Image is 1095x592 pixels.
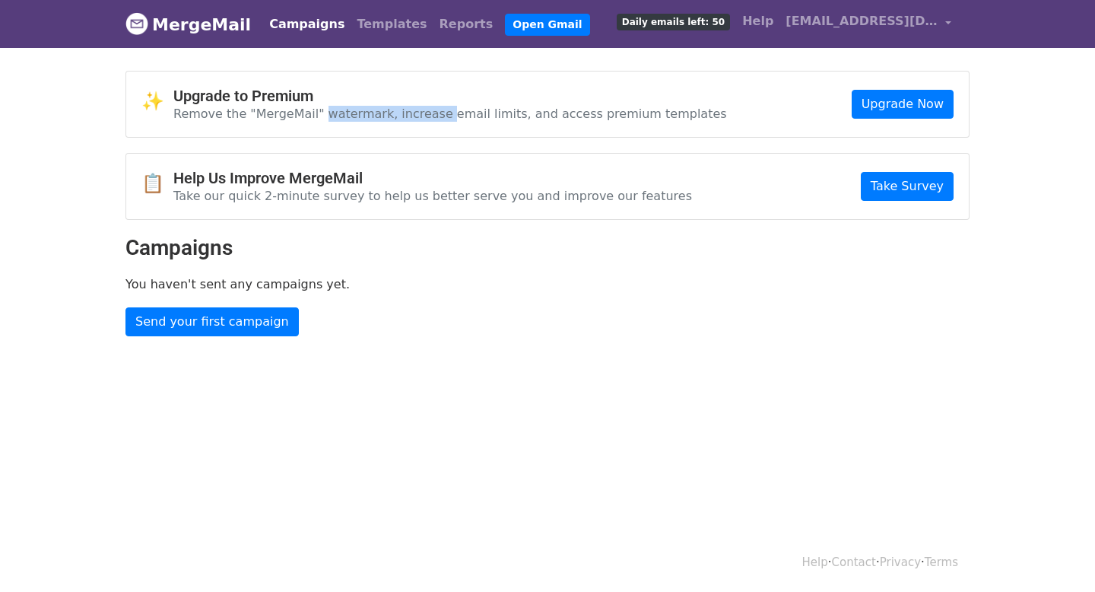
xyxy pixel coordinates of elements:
p: You haven't sent any campaigns yet. [125,276,970,292]
img: MergeMail logo [125,12,148,35]
span: Daily emails left: 50 [617,14,730,30]
a: Contact [832,555,876,569]
a: Help [802,555,828,569]
a: [EMAIL_ADDRESS][DOMAIN_NAME] [779,6,957,42]
span: [EMAIL_ADDRESS][DOMAIN_NAME] [786,12,938,30]
h4: Help Us Improve MergeMail [173,169,692,187]
a: Take Survey [861,172,954,201]
span: ✨ [141,91,173,113]
a: Upgrade Now [852,90,954,119]
iframe: Chat Widget [1019,519,1095,592]
a: Help [736,6,779,37]
span: 📋 [141,173,173,195]
a: Send your first campaign [125,307,299,336]
a: Terms [925,555,958,569]
a: Open Gmail [505,14,589,36]
a: Campaigns [263,9,351,40]
h2: Campaigns [125,235,970,261]
a: Reports [433,9,500,40]
p: Remove the "MergeMail" watermark, increase email limits, and access premium templates [173,106,727,122]
a: Daily emails left: 50 [611,6,736,37]
p: Take our quick 2-minute survey to help us better serve you and improve our features [173,188,692,204]
a: MergeMail [125,8,251,40]
h4: Upgrade to Premium [173,87,727,105]
a: Privacy [880,555,921,569]
a: Templates [351,9,433,40]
